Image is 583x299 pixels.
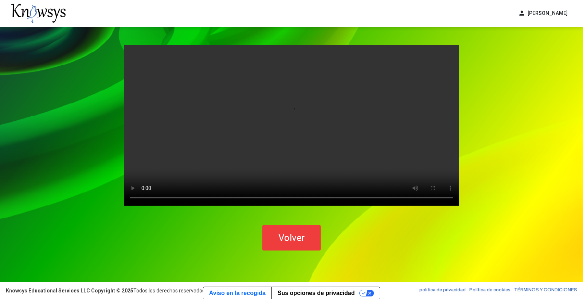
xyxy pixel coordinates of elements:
div: Todos los derechos reservados. [6,287,206,294]
img: knowsys-logo.png [11,4,66,23]
video: Your browser does not support the video tag. [124,45,459,206]
a: TÉRMINOS Y CONDICIONES [514,287,577,294]
span: Volver [278,232,305,243]
a: Política de cookies [469,287,510,294]
a: política de privacidad [419,287,466,294]
strong: Knowsys Educational Services LLC Copyright © 2025 [6,288,133,294]
button: person[PERSON_NAME] [514,7,572,19]
span: person [518,9,525,17]
button: Volver [262,225,321,251]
